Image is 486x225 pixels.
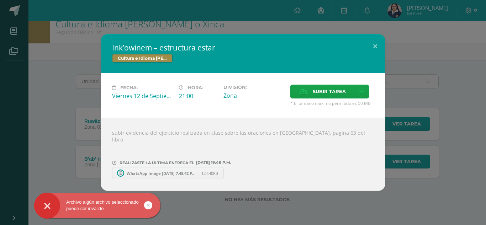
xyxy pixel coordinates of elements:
[120,85,138,90] span: Fecha:
[112,167,224,179] a: WhatsApp Image [DATE] 7.45.42 PM.jpeg 124.40KB
[290,100,374,106] span: * El tamaño máximo permitido es 50 MB
[112,92,173,100] div: Viernes 12 de Septiembre
[34,199,160,212] div: Archivo algún archivo seleccionado puede ser inválido
[223,85,285,90] label: División:
[179,92,218,100] div: 21:00
[201,171,218,176] span: 124.40KB
[101,118,385,191] div: subir evidencia del ejercicio realizada en clase sobre las oraciones en [GEOGRAPHIC_DATA], pagina...
[112,54,173,63] span: Cultura e Idioma [PERSON_NAME] o Xinca
[120,160,194,165] span: REALIZASTE LA ÚLTIMA ENTREGA EL
[188,85,203,90] span: Hora:
[123,171,201,176] span: WhatsApp Image [DATE] 7.45.42 PM.jpeg
[223,92,285,100] div: Zona
[365,34,385,58] button: Close (Esc)
[313,85,346,98] span: Subir tarea
[112,43,374,53] h2: Ink’owinem – estructura estar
